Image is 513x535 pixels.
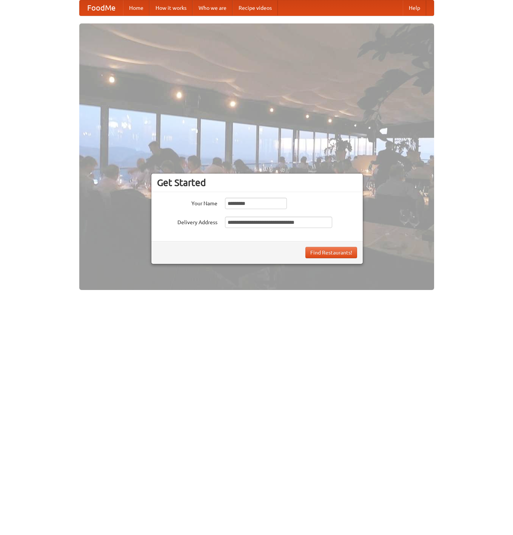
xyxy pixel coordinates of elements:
button: Find Restaurants! [305,247,357,258]
a: Recipe videos [233,0,278,16]
a: How it works [149,0,193,16]
label: Delivery Address [157,217,217,226]
a: FoodMe [80,0,123,16]
a: Home [123,0,149,16]
a: Who we are [193,0,233,16]
label: Your Name [157,198,217,207]
h3: Get Started [157,177,357,188]
a: Help [403,0,426,16]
